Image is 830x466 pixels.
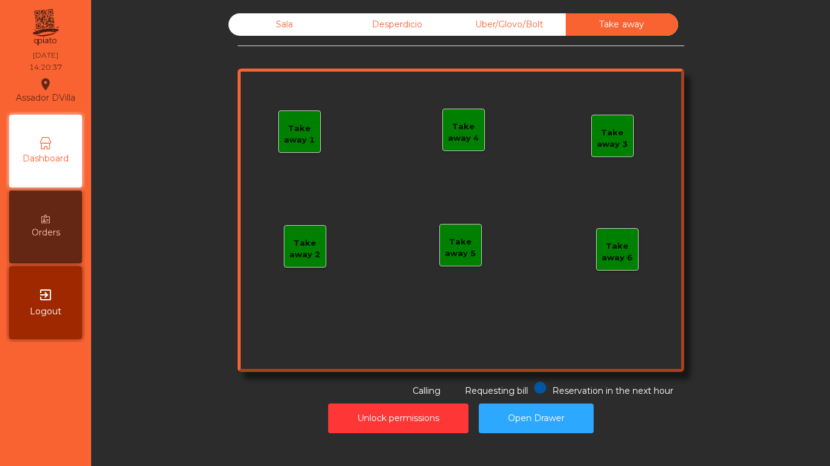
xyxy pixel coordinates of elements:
[566,13,678,36] div: Take away
[32,226,60,239] span: Orders
[228,13,341,36] div: Sala
[341,13,453,36] div: Desperdicio
[33,50,58,61] div: [DATE]
[597,240,638,264] div: Take away 6
[413,385,441,396] span: Calling
[284,237,326,261] div: Take away 2
[443,121,484,144] div: Take away 4
[30,6,60,49] img: qpiato
[453,13,566,36] div: Uber/Glovo/Bolt
[440,236,481,260] div: Take away 5
[552,385,673,396] span: Reservation in the next hour
[328,404,468,433] button: Unlock permissions
[30,305,61,318] span: Logout
[16,75,75,106] div: Assador DVilla
[479,404,594,433] button: Open Drawer
[22,152,69,165] span: Dashboard
[592,127,633,150] div: Take away 3
[29,62,62,73] div: 14:20:37
[465,385,528,396] span: Requesting bill
[38,288,53,302] i: exit_to_app
[38,77,53,92] i: location_on
[279,123,320,146] div: Take away 1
